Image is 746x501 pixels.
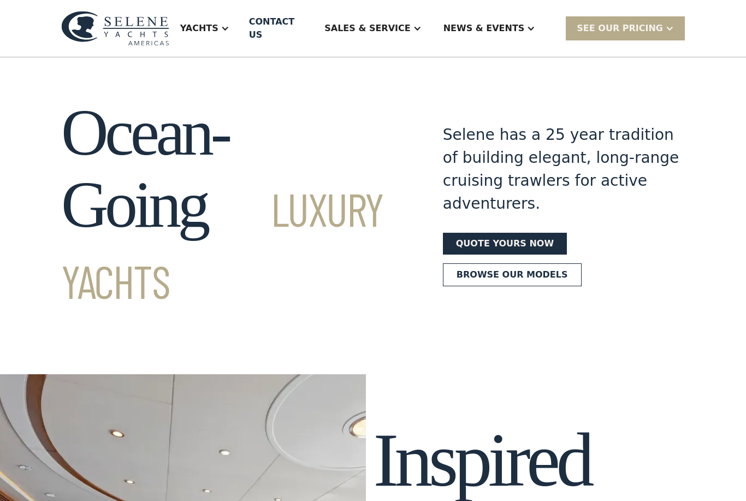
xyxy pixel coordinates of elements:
[61,181,383,308] span: Luxury Yachts
[61,97,404,313] h1: Ocean-Going
[566,16,685,40] div: SEE Our Pricing
[324,22,410,35] div: Sales & Service
[313,7,432,50] div: Sales & Service
[249,15,305,42] div: Contact US
[61,11,169,46] img: logo
[443,22,525,35] div: News & EVENTS
[577,22,663,35] div: SEE Our Pricing
[433,7,547,50] div: News & EVENTS
[443,263,582,286] a: Browse our models
[169,7,240,50] div: Yachts
[443,233,567,255] a: Quote yours now
[443,123,685,215] div: Selene has a 25 year tradition of building elegant, long-range cruising trawlers for active adven...
[180,22,218,35] div: Yachts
